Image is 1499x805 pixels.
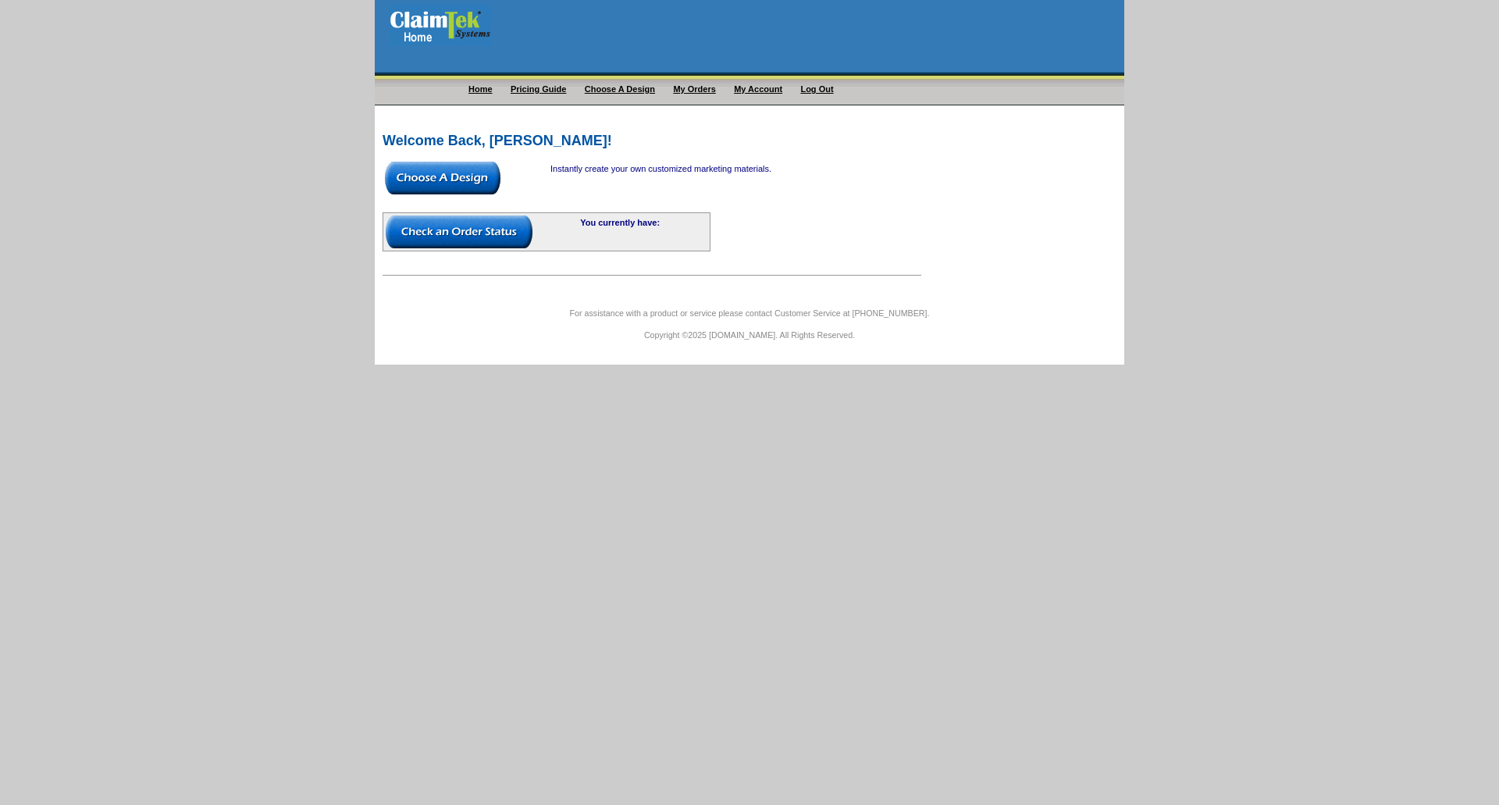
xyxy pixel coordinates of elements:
[375,328,1124,342] p: Copyright ©2025 [DOMAIN_NAME]. All Rights Reserved.
[385,162,500,194] img: button-choose-design.gif
[580,218,660,227] b: You currently have:
[468,84,493,94] a: Home
[375,306,1124,320] p: For assistance with a product or service please contact Customer Service at [PHONE_NUMBER].
[386,215,532,248] img: button-check-order-status.gif
[800,84,833,94] a: Log Out
[585,84,655,94] a: Choose A Design
[734,84,782,94] a: My Account
[550,164,771,173] span: Instantly create your own customized marketing materials.
[383,134,1116,148] h2: Welcome Back, [PERSON_NAME]!
[673,84,715,94] a: My Orders
[511,84,567,94] a: Pricing Guide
